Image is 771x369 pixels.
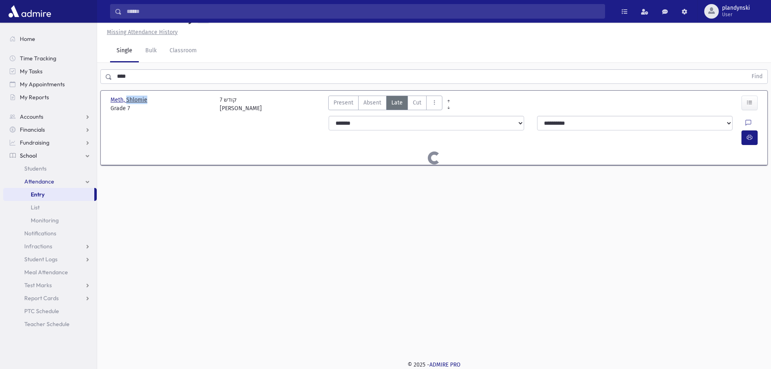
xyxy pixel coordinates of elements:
span: Home [20,35,35,43]
span: Grade 7 [110,104,212,113]
a: Home [3,32,97,45]
input: Search [122,4,605,19]
span: School [20,152,37,159]
a: Single [110,40,139,62]
a: Accounts [3,110,97,123]
a: Monitoring [3,214,97,227]
a: Teacher Schedule [3,318,97,331]
span: Fundraising [20,139,49,146]
a: My Appointments [3,78,97,91]
span: Notifications [24,230,56,237]
a: Infractions [3,240,97,253]
span: Students [24,165,47,172]
span: Report Cards [24,294,59,302]
span: My Reports [20,94,49,101]
a: Meal Attendance [3,266,97,279]
span: My Appointments [20,81,65,88]
span: Test Marks [24,282,52,289]
img: AdmirePro [6,3,53,19]
a: Financials [3,123,97,136]
a: My Reports [3,91,97,104]
span: Financials [20,126,45,133]
a: Report Cards [3,292,97,305]
span: Accounts [20,113,43,120]
span: Monitoring [31,217,59,224]
span: Meth, Shlomie [110,96,149,104]
div: AttTypes [328,96,442,113]
span: Time Tracking [20,55,56,62]
a: Classroom [163,40,203,62]
a: Fundraising [3,136,97,149]
button: Find [747,70,767,83]
span: User [722,11,750,18]
span: Student Logs [24,256,57,263]
a: Bulk [139,40,163,62]
a: My Tasks [3,65,97,78]
a: Student Logs [3,253,97,266]
a: Notifications [3,227,97,240]
span: Meal Attendance [24,269,68,276]
a: List [3,201,97,214]
span: List [31,204,40,211]
a: Time Tracking [3,52,97,65]
a: Entry [3,188,94,201]
a: Students [3,162,97,175]
span: PTC Schedule [24,307,59,315]
a: PTC Schedule [3,305,97,318]
a: Test Marks [3,279,97,292]
span: Teacher Schedule [24,320,70,328]
a: School [3,149,97,162]
span: Absent [363,98,381,107]
span: My Tasks [20,68,42,75]
a: Attendance [3,175,97,188]
span: Present [333,98,353,107]
span: Cut [413,98,421,107]
span: Late [391,98,403,107]
span: Entry [31,191,45,198]
span: Infractions [24,243,52,250]
u: Missing Attendance History [107,29,178,36]
span: Attendance [24,178,54,185]
div: © 2025 - [110,360,758,369]
span: plandynski [722,5,750,11]
a: Missing Attendance History [104,29,178,36]
div: 7 קודש [PERSON_NAME] [220,96,262,113]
